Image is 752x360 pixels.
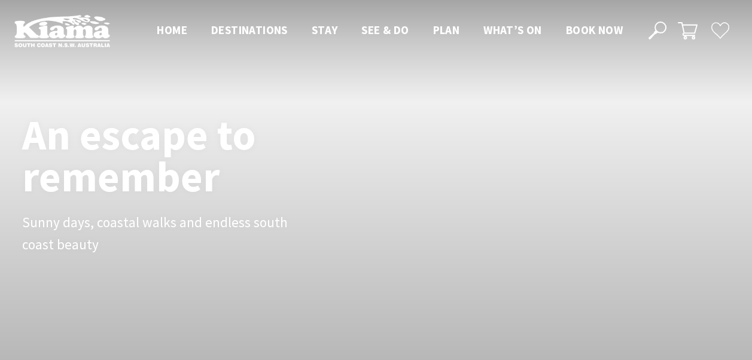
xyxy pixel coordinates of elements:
span: See & Do [361,23,409,37]
img: Kiama Logo [14,14,110,47]
h1: An escape to remember [22,114,351,197]
nav: Main Menu [145,21,635,41]
span: What’s On [483,23,542,37]
span: Book now [566,23,623,37]
span: Stay [312,23,338,37]
span: Destinations [211,23,288,37]
span: Home [157,23,187,37]
span: Plan [433,23,460,37]
p: Sunny days, coastal walks and endless south coast beauty [22,212,291,256]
